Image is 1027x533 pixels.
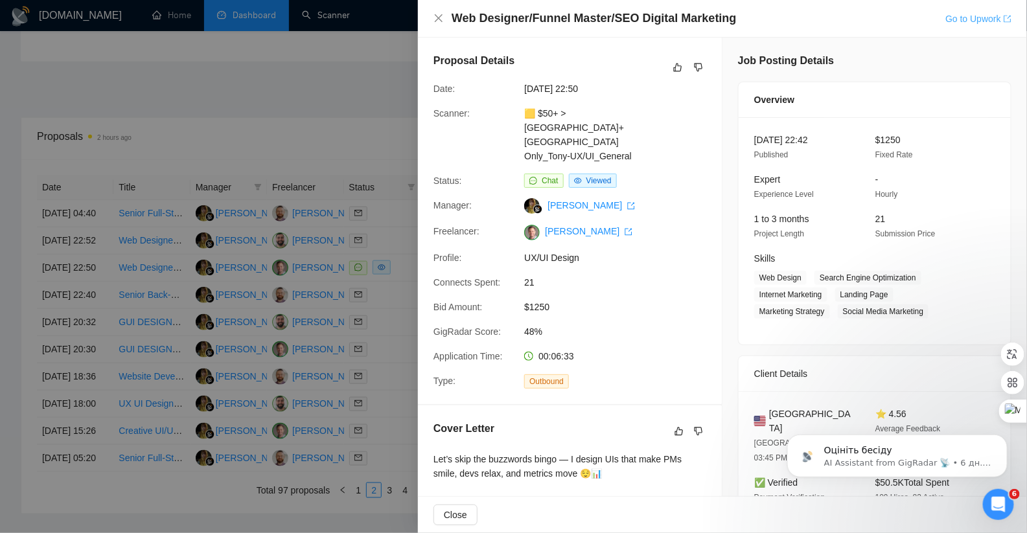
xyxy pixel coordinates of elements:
[875,190,898,199] span: Hourly
[1004,15,1011,23] span: export
[754,214,809,224] span: 1 to 3 months
[671,424,687,439] button: like
[754,493,825,502] span: Payment Verification
[675,426,684,437] span: like
[768,407,1027,498] iframe: Intercom notifications повідомлення
[694,426,703,437] span: dislike
[670,60,686,75] button: like
[433,376,456,386] span: Type:
[754,93,794,107] span: Overview
[625,228,632,236] span: export
[524,251,719,265] span: UX/UI Design
[524,225,540,240] img: c1ubs3Re8m653Oj37xRJv3B2W9w47HdBbQsc91qxwEeJplF8-F2OmN4eYf47k8ubBe
[433,176,462,186] span: Status:
[545,226,632,236] a: [PERSON_NAME] export
[875,135,901,145] span: $1250
[433,226,479,236] span: Freelancer:
[691,60,706,75] button: dislike
[542,176,558,185] span: Chat
[673,62,682,73] span: like
[574,177,582,185] span: eye
[875,229,936,238] span: Submission Price
[754,253,776,264] span: Skills
[875,214,886,224] span: 21
[875,150,913,159] span: Fixed Rate
[433,326,501,337] span: GigRadar Score:
[548,200,635,210] a: [PERSON_NAME] export
[524,374,569,389] span: Outbound
[627,202,635,210] span: export
[433,13,444,24] button: Close
[524,300,719,314] span: $1250
[754,304,830,319] span: Marketing Strategy
[433,505,478,525] button: Close
[754,414,766,428] img: 🇺🇸
[433,421,494,437] h5: Cover Letter
[945,14,1011,24] a: Go to Upworkexport
[433,253,462,263] span: Profile:
[538,351,574,361] span: 00:06:33
[433,13,444,23] span: close
[754,174,780,185] span: Expert
[983,489,1014,520] iframe: Intercom live chat
[433,53,514,69] h5: Proposal Details
[524,82,719,96] span: [DATE] 22:50
[754,135,808,145] span: [DATE] 22:42
[533,205,542,214] img: gigradar-bm.png
[838,304,929,319] span: Social Media Marketing
[691,424,706,439] button: dislike
[524,352,533,361] span: clock-circle
[444,508,467,522] span: Close
[1010,489,1020,499] span: 6
[433,108,470,119] span: Scanner:
[694,62,703,73] span: dislike
[524,275,719,289] span: 21
[875,174,879,185] span: -
[754,190,814,199] span: Experience Level
[754,271,807,285] span: Web Design
[814,271,921,285] span: Search Engine Optimization
[452,10,737,27] h4: Web Designer/Funnel Master/SEO Digital Marketing
[754,477,798,488] span: ✅ Verified
[433,302,483,312] span: Bid Amount:
[835,288,894,302] span: Landing Page
[586,176,612,185] span: Viewed
[524,108,632,161] a: 🟨 $50+ > [GEOGRAPHIC_DATA]+[GEOGRAPHIC_DATA] Only_Tony-UX/UI_General
[529,177,537,185] span: message
[754,356,995,391] div: Client Details
[433,351,503,361] span: Application Time:
[754,438,835,462] span: [GEOGRAPHIC_DATA] 03:45 PM
[754,229,804,238] span: Project Length
[524,324,719,339] span: 48%
[754,150,789,159] span: Published
[433,277,501,288] span: Connects Spent:
[754,288,827,302] span: Internet Marketing
[738,53,834,69] h5: Job Posting Details
[433,84,455,94] span: Date:
[433,200,472,210] span: Manager:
